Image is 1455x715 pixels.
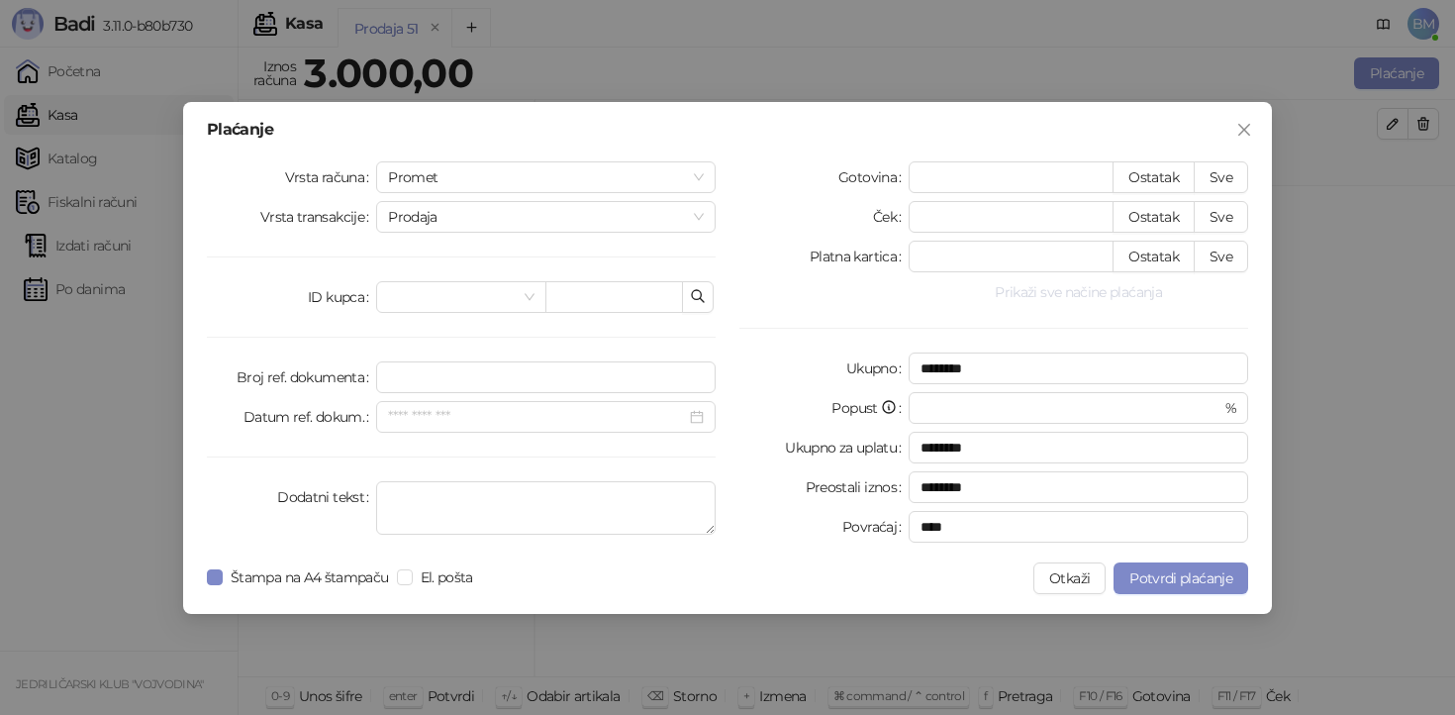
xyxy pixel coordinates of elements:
[921,393,1220,423] input: Popust
[842,511,909,543] label: Povraćaj
[1236,122,1252,138] span: close
[1033,562,1106,594] button: Otkaži
[785,432,909,463] label: Ukupno za uplatu
[388,202,704,232] span: Prodaja
[376,361,716,393] input: Broj ref. dokumenta
[1194,161,1248,193] button: Sve
[223,566,397,588] span: Štampa na A4 štampaču
[1113,161,1195,193] button: Ostatak
[388,162,704,192] span: Promet
[806,471,910,503] label: Preostali iznos
[831,392,909,424] label: Popust
[1228,122,1260,138] span: Zatvori
[237,361,376,393] label: Broj ref. dokumenta
[277,481,376,513] label: Dodatni tekst
[909,280,1248,304] button: Prikaži sve načine plaćanja
[376,481,716,535] textarea: Dodatni tekst
[873,201,909,233] label: Ček
[1113,201,1195,233] button: Ostatak
[413,566,481,588] span: El. pošta
[1114,562,1248,594] button: Potvrdi plaćanje
[308,281,376,313] label: ID kupca
[810,241,909,272] label: Platna kartica
[285,161,377,193] label: Vrsta računa
[838,161,909,193] label: Gotovina
[388,406,686,428] input: Datum ref. dokum.
[1194,241,1248,272] button: Sve
[243,401,377,433] label: Datum ref. dokum.
[207,122,1248,138] div: Plaćanje
[1194,201,1248,233] button: Sve
[1129,569,1232,587] span: Potvrdi plaćanje
[1228,114,1260,146] button: Close
[846,353,910,384] label: Ukupno
[260,201,377,233] label: Vrsta transakcije
[1113,241,1195,272] button: Ostatak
